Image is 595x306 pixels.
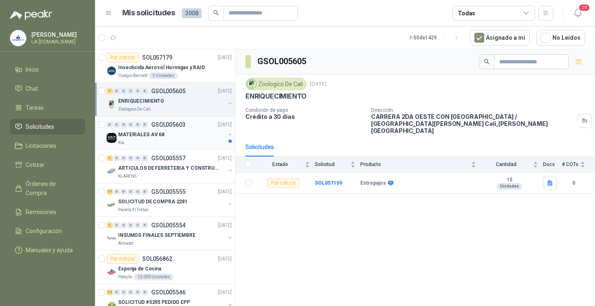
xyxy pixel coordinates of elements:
[470,30,530,46] button: Asignado a mi
[458,9,475,18] div: Todas
[135,289,141,295] div: 0
[247,80,256,89] img: Company Logo
[107,86,233,113] a: 1 0 0 0 0 0 GSOL005605[DATE] Company LogoENRIQUECIMIENTOZoologico De Cali
[481,161,531,167] span: Cantidad
[142,155,148,161] div: 0
[10,30,26,46] img: Company Logo
[10,204,85,220] a: Remisiones
[257,161,303,167] span: Estado
[121,222,127,228] div: 0
[26,103,44,112] span: Tareas
[218,154,232,162] p: [DATE]
[142,122,148,128] div: 0
[95,49,235,83] a: Por cotizarSOL057179[DATE] Company LogoInsecticida Aerosol Hormigas y RAIDColegio Bennett3 Unidades
[142,289,148,295] div: 0
[26,122,54,131] span: Solicitudes
[543,157,562,173] th: Docs
[562,179,585,187] b: 0
[360,157,481,173] th: Producto
[118,265,161,273] p: Esponja de Cocina
[118,131,164,139] p: MATERIALES AV 68
[107,234,117,243] img: Company Logo
[10,62,85,77] a: Inicio
[128,189,134,195] div: 0
[360,180,386,187] b: Estropajos
[484,59,490,65] span: search
[245,142,274,152] div: Solicitudes
[151,289,186,295] p: GSOL005546
[26,179,77,198] span: Órdenes de Compra
[218,222,232,229] p: [DATE]
[245,107,364,113] p: Condición de pago
[371,107,574,113] p: Dirección
[107,99,117,109] img: Company Logo
[142,189,148,195] div: 0
[562,157,595,173] th: # COTs
[142,222,148,228] div: 0
[114,122,120,128] div: 0
[118,106,151,113] p: Zoologico De Cali
[128,155,134,161] div: 0
[114,222,120,228] div: 0
[151,88,186,94] p: GSOL005605
[118,274,132,280] p: Patojito
[570,6,585,21] button: 20
[267,178,300,188] div: Por cotizar
[95,251,235,284] a: Por cotizarSOL056862[DATE] Company LogoEsponja de CocinaPatojito10.000 Unidades
[135,222,141,228] div: 0
[128,222,134,228] div: 0
[10,81,85,96] a: Chat
[26,65,39,74] span: Inicio
[121,88,127,94] div: 0
[481,157,543,173] th: Cantidad
[218,289,232,296] p: [DATE]
[182,8,202,18] span: 3008
[578,4,590,12] span: 20
[107,254,139,264] div: Por cotizar
[107,187,233,213] a: 17 0 0 0 0 0 GSOL005555[DATE] Company LogoSOLICITUD DE COMPRA 2281Panela El Trébol
[107,66,117,76] img: Company Logo
[151,222,186,228] p: GSOL005554
[114,88,120,94] div: 0
[107,133,117,143] img: Company Logo
[135,88,141,94] div: 0
[128,122,134,128] div: 0
[315,157,360,173] th: Solicitud
[481,177,538,183] b: 15
[121,122,127,128] div: 0
[135,189,141,195] div: 0
[26,141,56,150] span: Licitaciones
[26,246,73,255] span: Manuales y ayuda
[118,198,188,206] p: SOLICITUD DE COMPRA 2281
[107,189,113,195] div: 17
[315,180,342,186] a: SOL057159
[218,121,232,129] p: [DATE]
[107,166,117,176] img: Company Logo
[151,155,186,161] p: GSOL005557
[134,274,174,280] div: 10.000 Unidades
[107,122,113,128] div: 0
[151,189,186,195] p: GSOL005555
[26,226,62,236] span: Configuración
[118,97,164,105] p: ENRIQUECIMIENTO
[118,64,205,72] p: Insecticida Aerosol Hormigas y RAID
[536,30,585,46] button: No Leídos
[315,161,349,167] span: Solicitud
[245,113,364,120] p: Crédito a 30 días
[149,72,178,79] div: 3 Unidades
[118,173,136,180] p: KLARENS
[118,72,148,79] p: Colegio Bennett
[562,161,578,167] span: # COTs
[121,289,127,295] div: 0
[31,32,83,38] p: [PERSON_NAME]
[118,140,124,146] p: Kia
[26,160,45,169] span: Cotizar
[107,222,113,228] div: 1
[114,289,120,295] div: 0
[10,157,85,173] a: Cotizar
[245,92,307,101] p: ENRIQUECIMIENTO
[10,223,85,239] a: Configuración
[135,122,141,128] div: 0
[257,157,315,173] th: Estado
